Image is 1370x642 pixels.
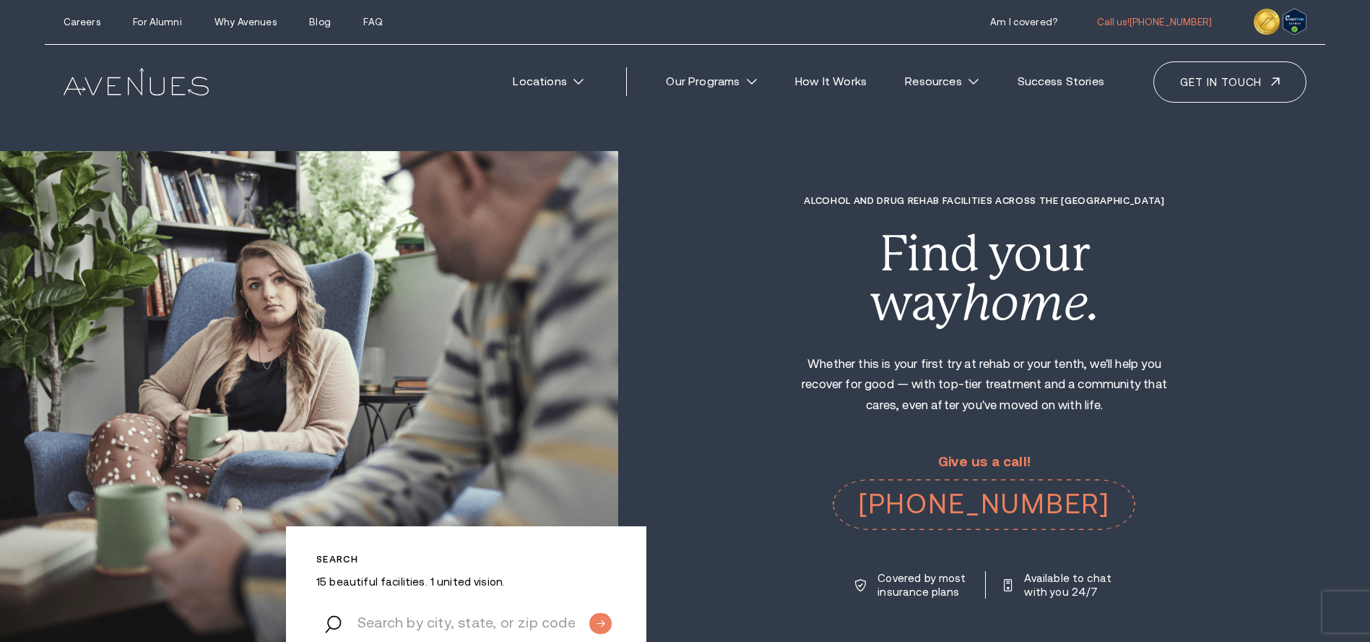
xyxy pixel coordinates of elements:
[214,17,276,27] a: Why Avenues
[1153,61,1306,103] a: Get in touch
[309,17,331,27] a: Blog
[1130,17,1213,27] span: [PHONE_NUMBER]
[498,66,599,98] a: Locations
[651,66,771,98] a: Our Programs
[316,575,616,588] p: 15 beautiful facilities. 1 united vision.
[1024,571,1114,599] p: Available to chat with you 24/7
[890,66,994,98] a: Resources
[855,571,967,599] a: Covered by most insurance plans
[787,229,1181,328] div: Find your way
[877,571,967,599] p: Covered by most insurance plans
[833,455,1135,470] p: Give us a call!
[133,17,181,27] a: For Alumni
[1283,9,1306,35] img: Verify Approval for www.avenuesrecovery.com
[781,66,882,98] a: How It Works
[589,613,612,634] input: Submit
[1283,13,1306,27] a: Verify LegitScript Approval for www.avenuesrecovery.com
[1002,66,1119,98] a: Success Stories
[787,354,1181,416] p: Whether this is your first try at rehab or your tenth, we'll help you recover for good — with top...
[316,554,616,565] p: Search
[833,479,1135,530] a: [PHONE_NUMBER]
[962,274,1099,331] i: home.
[990,17,1057,27] a: Am I covered?
[363,17,382,27] a: FAQ
[1097,17,1213,27] a: Call us![PHONE_NUMBER]
[64,17,100,27] a: Careers
[787,195,1181,206] h1: Alcohol and Drug Rehab Facilities across the [GEOGRAPHIC_DATA]
[1004,571,1114,599] a: Available to chat with you 24/7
